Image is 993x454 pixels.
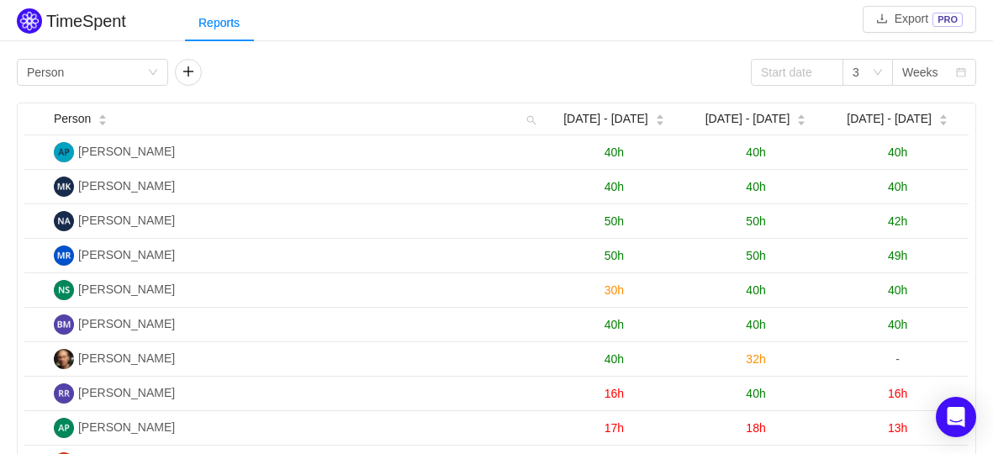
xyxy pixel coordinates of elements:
[54,110,91,128] span: Person
[605,387,624,400] span: 16h
[54,418,74,438] img: AP
[655,119,664,124] i: icon: caret-down
[746,180,765,193] span: 40h
[746,214,765,228] span: 50h
[520,103,543,135] i: icon: search
[746,421,765,435] span: 18h
[863,6,976,33] button: icon: downloadExportPRO
[746,145,765,159] span: 40h
[938,119,948,124] i: icon: caret-down
[936,397,976,437] div: Open Intercom Messenger
[797,113,806,118] i: icon: caret-up
[605,283,624,297] span: 30h
[54,245,74,266] img: MR
[888,283,907,297] span: 40h
[888,249,907,262] span: 49h
[873,67,883,79] i: icon: down
[54,314,74,335] img: BM
[705,110,790,128] span: [DATE] - [DATE]
[888,387,907,400] span: 16h
[956,67,966,79] i: icon: calendar
[888,145,907,159] span: 40h
[605,214,624,228] span: 50h
[17,8,42,34] img: Quantify logo
[751,59,843,86] input: Start date
[853,60,859,85] div: 3
[605,145,624,159] span: 40h
[655,113,664,118] i: icon: caret-up
[78,351,175,365] span: [PERSON_NAME]
[78,420,175,434] span: [PERSON_NAME]
[54,383,74,404] img: RR
[746,352,765,366] span: 32h
[888,318,907,331] span: 40h
[54,142,74,162] img: AP
[605,249,624,262] span: 50h
[797,119,806,124] i: icon: caret-down
[78,386,175,399] span: [PERSON_NAME]
[938,112,948,124] div: Sort
[605,180,624,193] span: 40h
[148,67,158,79] i: icon: down
[54,280,74,300] img: NS
[563,110,648,128] span: [DATE] - [DATE]
[888,214,907,228] span: 42h
[938,113,948,118] i: icon: caret-up
[796,112,806,124] div: Sort
[888,180,907,193] span: 40h
[46,12,126,30] h2: TimeSpent
[54,349,74,369] img: DV
[78,317,175,330] span: [PERSON_NAME]
[27,60,64,85] div: Person
[746,318,765,331] span: 40h
[888,421,907,435] span: 13h
[78,179,175,193] span: [PERSON_NAME]
[895,352,900,366] span: -
[98,112,108,124] div: Sort
[902,60,938,85] div: Weeks
[78,282,175,296] span: [PERSON_NAME]
[98,113,108,118] i: icon: caret-up
[54,177,74,197] img: MK
[78,214,175,227] span: [PERSON_NAME]
[175,59,202,86] button: icon: plus
[54,211,74,231] img: NA
[605,352,624,366] span: 40h
[78,248,175,261] span: [PERSON_NAME]
[746,387,765,400] span: 40h
[746,249,765,262] span: 50h
[605,421,624,435] span: 17h
[185,4,253,42] div: Reports
[847,110,932,128] span: [DATE] - [DATE]
[605,318,624,331] span: 40h
[78,145,175,158] span: [PERSON_NAME]
[655,112,665,124] div: Sort
[98,119,108,124] i: icon: caret-down
[746,283,765,297] span: 40h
